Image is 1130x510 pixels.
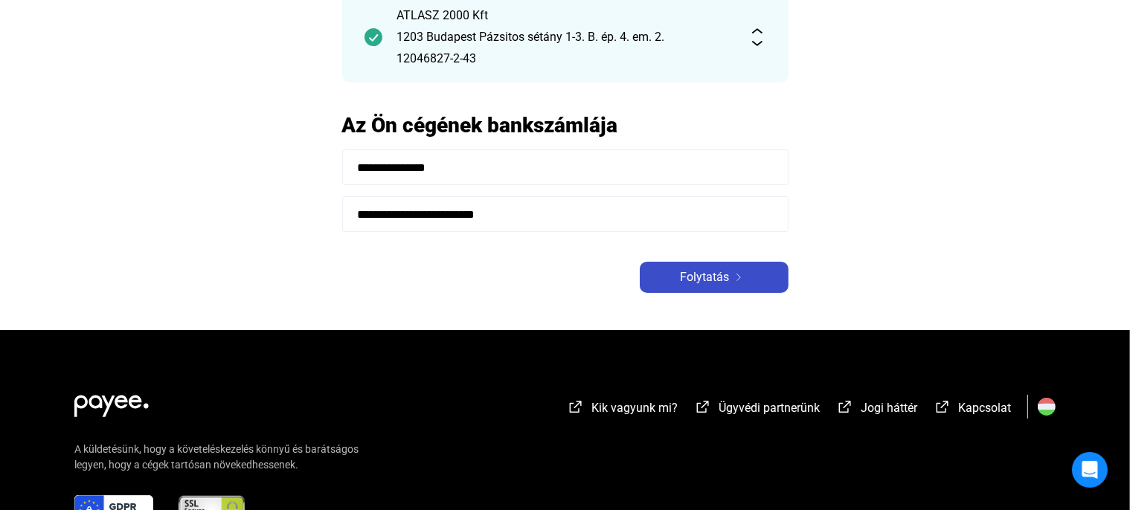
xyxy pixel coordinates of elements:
a: external-link-whiteÜgyvédi partnerünk [694,403,820,417]
div: 1203 Budapest Pázsitos sétány 1-3. B. ép. 4. em. 2. [397,28,733,46]
img: HU.svg [1038,398,1056,416]
img: white-payee-white-dot.svg [74,387,149,417]
img: expand [748,28,766,46]
a: external-link-whiteJogi háttér [836,403,917,417]
span: Folytatás [681,268,730,286]
span: Kapcsolat [958,401,1011,415]
img: checkmark-darker-green-circle [365,28,382,46]
a: external-link-whiteKapcsolat [934,403,1011,417]
img: external-link-white [836,399,854,414]
span: Jogi háttér [861,401,917,415]
div: 12046827-2-43 [397,50,733,68]
button: Folytatásarrow-right-white [640,262,789,293]
span: Kik vagyunk mi? [591,401,678,415]
img: arrow-right-white [730,274,748,281]
img: external-link-white [934,399,951,414]
img: external-link-white [694,399,712,414]
a: external-link-whiteKik vagyunk mi? [567,403,678,417]
img: external-link-white [567,399,585,414]
div: Open Intercom Messenger [1072,452,1108,488]
div: ATLASZ 2000 Kft [397,7,733,25]
span: Ügyvédi partnerünk [719,401,820,415]
h2: Az Ön cégének bankszámlája [342,112,789,138]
